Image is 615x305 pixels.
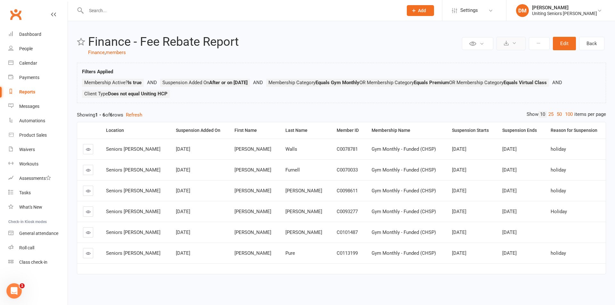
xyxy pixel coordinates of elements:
[359,80,449,85] span: OR Membership Category
[105,50,106,55] span: ,
[563,111,574,118] a: 100
[268,80,359,85] span: Membership Category
[19,132,47,138] div: Product Sales
[538,111,547,118] a: 10
[527,111,606,118] div: Show items per page
[504,80,547,85] strong: Equals Virtual Class
[372,128,441,133] div: Membership Name
[502,128,539,133] div: Suspension Ends
[316,80,359,85] strong: Equals Gym Monthly
[502,146,517,152] span: [DATE]
[128,80,142,85] strong: Is true
[532,5,597,11] div: [PERSON_NAME]
[8,200,68,214] a: What's New
[8,99,68,114] a: Messages
[285,146,297,152] span: Walls
[502,209,517,214] span: [DATE]
[8,6,24,22] a: Clubworx
[372,146,436,152] span: Gym Monthly - Funded (CHSP)
[106,229,160,235] span: Seniors [PERSON_NAME]
[234,167,271,173] span: [PERSON_NAME]
[337,229,358,235] span: C0101487
[285,188,322,194] span: [PERSON_NAME]
[8,241,68,255] a: Roll call
[285,167,300,173] span: Furnell
[502,250,517,256] span: [DATE]
[452,146,466,152] span: [DATE]
[176,209,190,214] span: [DATE]
[285,229,322,235] span: [PERSON_NAME]
[19,46,33,51] div: People
[82,69,113,75] strong: Filters Applied
[95,112,105,118] strong: 1 - 6
[19,260,47,265] div: Class check-in
[176,146,190,152] span: [DATE]
[110,112,113,118] strong: 6
[19,60,37,66] div: Calendar
[8,142,68,157] a: Waivers
[108,91,168,97] strong: Does not equal Uniting HCP
[19,89,35,94] div: Reports
[551,209,567,214] span: Holiday
[337,209,358,214] span: C0093277
[162,80,248,85] span: Suspension Added On
[8,85,68,99] a: Reports
[19,147,35,152] div: Waivers
[176,229,190,235] span: [DATE]
[547,111,555,118] a: 25
[8,56,68,70] a: Calendar
[372,250,436,256] span: Gym Monthly - Funded (CHSP)
[8,157,68,171] a: Workouts
[176,188,190,194] span: [DATE]
[8,226,68,241] a: General attendance kiosk mode
[88,50,105,55] a: Finance
[126,111,142,119] button: Refresh
[452,250,466,256] span: [DATE]
[337,167,358,173] span: C0070033
[106,209,160,214] span: Seniors [PERSON_NAME]
[8,70,68,85] a: Payments
[19,231,58,236] div: General attendance
[234,188,271,194] span: [PERSON_NAME]
[19,190,31,195] div: Tasks
[77,111,606,119] div: Showing of rows
[337,128,361,133] div: Member ID
[372,167,436,173] span: Gym Monthly - Funded (CHSP)
[234,146,271,152] span: [PERSON_NAME]
[551,146,566,152] span: holiday
[579,37,604,50] a: Back
[234,209,271,214] span: [PERSON_NAME]
[19,104,39,109] div: Messages
[337,188,358,194] span: C0098611
[285,250,295,256] span: Pure
[176,128,224,133] div: Suspension Added On
[106,146,160,152] span: Seniors [PERSON_NAME]
[88,35,460,49] h2: Finance - Fee Rebate Report
[452,188,466,194] span: [DATE]
[285,128,326,133] div: Last Name
[555,111,563,118] a: 50
[8,114,68,128] a: Automations
[234,250,271,256] span: [PERSON_NAME]
[19,205,42,210] div: What's New
[8,27,68,42] a: Dashboard
[553,37,576,50] button: Edit
[106,128,165,133] div: Location
[19,32,41,37] div: Dashboard
[176,167,190,173] span: [DATE]
[84,91,168,97] span: Client Type
[407,5,434,16] button: Add
[551,188,566,194] span: holiday
[551,128,601,133] div: Reason for Suspension
[84,6,398,15] input: Search...
[502,188,517,194] span: [DATE]
[337,146,358,152] span: C0078781
[502,229,517,235] span: [DATE]
[19,161,38,166] div: Workouts
[372,188,436,194] span: Gym Monthly - Funded (CHSP)
[285,209,322,214] span: [PERSON_NAME]
[234,229,271,235] span: [PERSON_NAME]
[106,167,160,173] span: Seniors [PERSON_NAME]
[452,229,466,235] span: [DATE]
[209,80,248,85] strong: After or on [DATE]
